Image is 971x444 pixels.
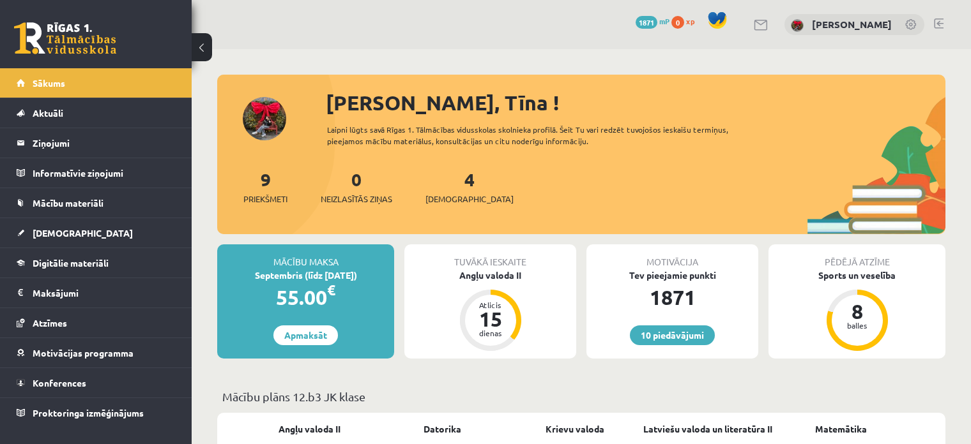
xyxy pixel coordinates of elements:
a: Ziņojumi [17,128,176,158]
span: € [327,281,335,299]
img: Tīna Šneidere [791,19,804,32]
a: Digitālie materiāli [17,248,176,277]
div: Tuvākā ieskaite [404,244,576,269]
a: 9Priekšmeti [243,168,287,205]
div: Motivācija [586,244,758,269]
div: Atlicis [471,301,510,309]
div: Angļu valoda II [404,269,576,282]
a: Angļu valoda II Atlicis 15 dienas [404,269,576,353]
span: [DEMOGRAPHIC_DATA] [33,227,133,239]
span: Priekšmeti [243,193,287,205]
div: Mācību maksa [217,244,394,269]
legend: Ziņojumi [33,128,176,158]
a: Krievu valoda [546,422,604,436]
a: [PERSON_NAME] [812,18,892,31]
div: 1871 [586,282,758,313]
a: Proktoringa izmēģinājums [17,398,176,427]
a: 0 xp [671,16,701,26]
a: Rīgas 1. Tālmācības vidusskola [14,22,116,54]
span: Motivācijas programma [33,347,134,359]
a: Sports un veselība 8 balles [768,269,945,353]
div: balles [838,322,876,329]
span: Sākums [33,77,65,89]
a: 10 piedāvājumi [630,325,715,345]
div: Tev pieejamie punkti [586,269,758,282]
div: [PERSON_NAME], Tīna ! [326,87,945,118]
div: Sports un veselība [768,269,945,282]
div: dienas [471,329,510,337]
a: Datorika [424,422,461,436]
a: Atzīmes [17,308,176,337]
a: Motivācijas programma [17,338,176,367]
span: xp [686,16,694,26]
a: Matemātika [815,422,867,436]
div: 55.00 [217,282,394,313]
div: 15 [471,309,510,329]
a: Maksājumi [17,278,176,307]
span: [DEMOGRAPHIC_DATA] [425,193,514,205]
a: Aktuāli [17,98,176,128]
a: Informatīvie ziņojumi [17,158,176,188]
a: Sākums [17,68,176,98]
a: 1871 mP [636,16,669,26]
span: Mācību materiāli [33,197,103,209]
a: 4[DEMOGRAPHIC_DATA] [425,168,514,205]
legend: Maksājumi [33,278,176,307]
a: Mācību materiāli [17,188,176,218]
span: Aktuāli [33,107,63,119]
a: Apmaksāt [273,325,338,345]
div: Septembris (līdz [DATE]) [217,269,394,282]
a: [DEMOGRAPHIC_DATA] [17,218,176,248]
a: 0Neizlasītās ziņas [321,168,392,205]
a: Konferences [17,368,176,397]
span: Konferences [33,377,86,389]
legend: Informatīvie ziņojumi [33,158,176,188]
p: Mācību plāns 12.b3 JK klase [222,388,940,405]
div: 8 [838,301,876,322]
a: Latviešu valoda un literatūra II [643,422,772,436]
a: Angļu valoda II [279,422,340,436]
span: Atzīmes [33,317,67,329]
span: 0 [671,16,684,29]
span: mP [659,16,669,26]
span: 1871 [636,16,657,29]
span: Neizlasītās ziņas [321,193,392,205]
div: Laipni lūgts savā Rīgas 1. Tālmācības vidusskolas skolnieka profilā. Šeit Tu vari redzēt tuvojošo... [327,124,764,147]
span: Proktoringa izmēģinājums [33,407,144,418]
span: Digitālie materiāli [33,257,109,269]
div: Pēdējā atzīme [768,244,945,269]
